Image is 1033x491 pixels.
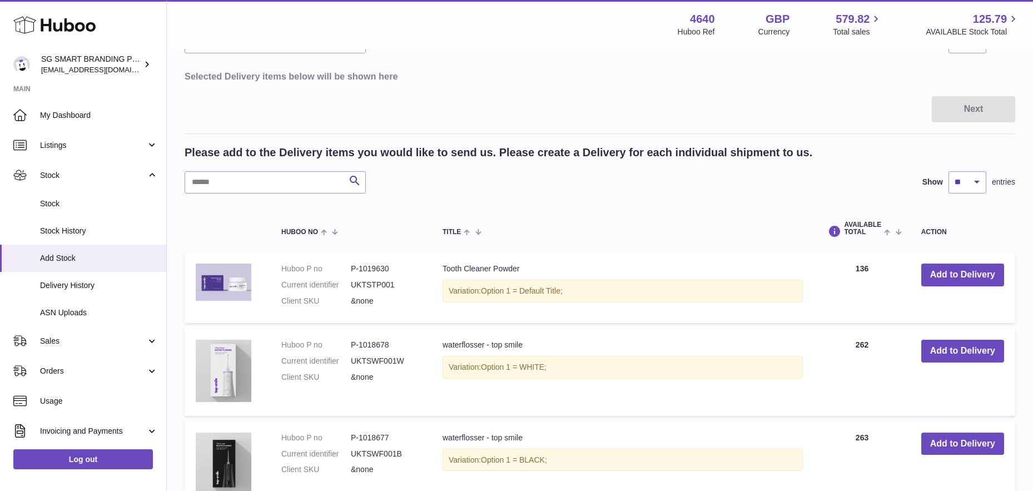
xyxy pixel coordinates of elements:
button: Add to Delivery [921,264,1004,286]
a: 125.79 AVAILABLE Stock Total [926,12,1020,37]
dt: Client SKU [281,296,351,306]
img: Tooth Cleaner Powder [196,264,251,301]
dt: Huboo P no [281,340,351,350]
dd: &none [351,464,420,475]
div: Huboo Ref [678,27,715,37]
td: waterflosser - top smile [431,329,814,416]
div: Variation: [443,356,803,379]
a: Log out [13,449,153,469]
span: Stock History [40,226,158,236]
div: Variation: [443,449,803,472]
dt: Client SKU [281,464,351,475]
span: Option 1 = WHITE; [481,363,547,371]
dt: Current identifier [281,280,351,290]
span: Huboo no [281,229,318,236]
span: Delivery History [40,280,158,291]
span: My Dashboard [40,110,158,121]
div: Variation: [443,280,803,302]
td: 136 [814,252,910,323]
dd: P-1018677 [351,433,420,443]
img: waterflosser - top smile [196,340,251,402]
dt: Huboo P no [281,433,351,443]
dt: Huboo P no [281,264,351,274]
strong: GBP [766,12,789,27]
strong: 4640 [690,12,715,27]
span: Option 1 = Default Title; [481,286,563,295]
dt: Client SKU [281,372,351,383]
span: Add Stock [40,253,158,264]
dd: UKTSWF001W [351,356,420,366]
span: 125.79 [973,12,1007,27]
label: Show [922,177,943,187]
button: Add to Delivery [921,433,1004,455]
h2: Please add to the Delivery items you would like to send us. Please create a Delivery for each ind... [185,145,812,160]
a: 579.82 Total sales [833,12,882,37]
span: Title [443,229,461,236]
span: Stock [40,170,146,181]
h3: Selected Delivery items below will be shown here [185,70,1015,82]
span: AVAILABLE Total [844,221,881,236]
div: Action [921,229,1004,236]
span: ASN Uploads [40,308,158,318]
div: SG SMART BRANDING PTE. LTD. [41,54,141,75]
span: Total sales [833,27,882,37]
span: Usage [40,396,158,406]
span: Listings [40,140,146,151]
span: AVAILABLE Stock Total [926,27,1020,37]
span: Sales [40,336,146,346]
span: Invoicing and Payments [40,426,146,437]
span: [EMAIL_ADDRESS][DOMAIN_NAME] [41,65,163,74]
span: Stock [40,199,158,209]
img: uktopsmileshipping@gmail.com [13,56,30,73]
div: Currency [758,27,790,37]
span: 579.82 [836,12,870,27]
dd: &none [351,296,420,306]
span: entries [992,177,1015,187]
span: Option 1 = BLACK; [481,455,547,464]
td: 262 [814,329,910,416]
dd: P-1019630 [351,264,420,274]
button: Add to Delivery [921,340,1004,363]
dd: &none [351,372,420,383]
dd: UKTSWF001B [351,449,420,459]
dt: Current identifier [281,449,351,459]
span: Orders [40,366,146,376]
td: Tooth Cleaner Powder [431,252,814,323]
dd: P-1018678 [351,340,420,350]
dd: UKTSTP001 [351,280,420,290]
dt: Current identifier [281,356,351,366]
